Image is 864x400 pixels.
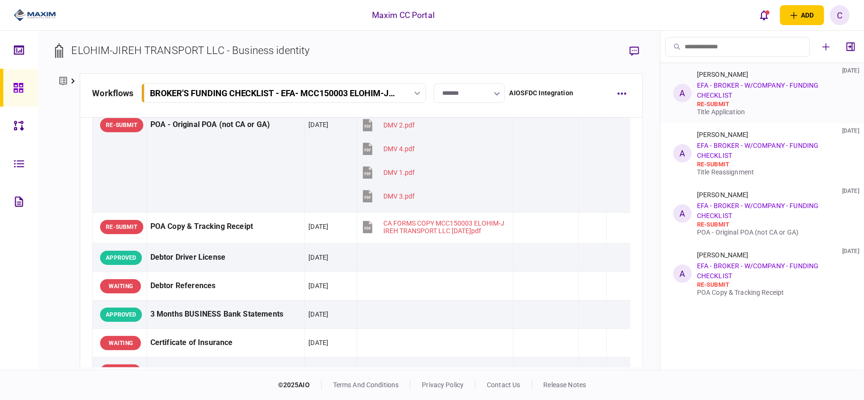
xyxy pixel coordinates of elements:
div: POA - Original POA (not CA or GA) [697,228,847,236]
div: RE-SUBMIT [100,220,143,234]
div: AIOSFDC Integration [510,88,574,98]
button: open notifications list [754,5,774,25]
div: 3 Months BUSINESS Bank Statements [150,304,302,325]
div: Certificate of Insurance [150,332,302,354]
div: re-submit [697,281,847,289]
div: Debtor Driver License [150,247,302,268]
div: [DATE] [842,127,859,135]
div: POA Copy & Tracking Receipt [150,216,302,237]
a: EFA - BROKER - W/COMPANY - FUNDING CHECKLIST [697,82,818,99]
div: [DATE] [308,253,328,262]
div: [DATE] [842,67,859,74]
a: release notes [544,381,586,389]
button: open adding identity options [780,5,824,25]
div: DMV 3.pdf [383,192,415,200]
div: Title Application [697,108,847,116]
div: POA - Original POA (not CA or GA) [150,114,302,136]
div: [PERSON_NAME] [697,71,749,78]
div: A [673,144,692,163]
div: [DATE] [308,281,328,291]
div: POA Copy & Tracking Receipt [697,289,847,296]
a: EFA - BROKER - W/COMPANY - FUNDING CHECKLIST [697,262,818,280]
div: WAITING [100,279,141,293]
div: re-submit [697,221,847,228]
div: Maxim CC Portal [372,9,435,21]
div: [DATE] [308,338,328,347]
div: [PERSON_NAME] [697,191,749,199]
a: contact us [487,381,520,389]
div: [DATE] [308,120,328,129]
div: [DATE] [842,247,859,255]
div: CA FORMS COPY MCC150003 ELOHIM-JIREH TRANSPORT LLC 2025.08.15.pdf [383,219,505,235]
a: privacy policy [422,381,464,389]
div: ELOHIM-JIREH TRANSPORT LLC - Business identity [71,43,309,58]
div: Proof of Company Ownership [150,361,302,382]
a: EFA - BROKER - W/COMPANY - FUNDING CHECKLIST [697,202,818,219]
div: [DATE] [308,366,328,376]
div: [PERSON_NAME] [697,251,749,259]
button: CA FORMS COPY MCC150003 ELOHIM-JIREH TRANSPORT LLC 2025.08.15.pdf [361,216,505,237]
div: RE-SUBMIT [100,118,143,132]
button: DMV 2.pdf [361,114,415,136]
div: WAITING [100,336,141,350]
a: terms and conditions [333,381,399,389]
div: [DATE] [842,187,859,195]
div: re-submit [697,161,847,168]
div: APPROVED [100,308,142,322]
div: A [673,204,692,223]
div: [PERSON_NAME] [697,131,749,138]
button: DMV 3.pdf [361,185,415,207]
div: DMV 1.pdf [383,169,415,176]
button: DMV 1.pdf [361,162,415,183]
a: EFA - BROKER - W/COMPANY - FUNDING CHECKLIST [697,142,818,159]
button: DMV 4.pdf [361,138,415,159]
div: Debtor References [150,275,302,297]
div: re-submit [697,100,847,108]
div: workflows [92,87,133,100]
button: C [830,5,850,25]
button: BROKER'S FUNDING CHECKLIST - EFA- MCC150003 ELOHIM-JIREH TRANSPORT LLC [141,83,426,103]
div: A [673,84,692,102]
div: [DATE] [308,222,328,231]
div: © 2025 AIO [278,380,322,390]
div: Title Reassignment [697,168,847,176]
div: [DATE] [308,309,328,319]
div: BROKER'S FUNDING CHECKLIST - EFA - MCC150003 ELOHIM-JIREH TRANSPORT LLC [150,88,397,98]
img: client company logo [14,8,56,22]
div: DMV 4.pdf [383,145,415,153]
div: DMV 2.pdf [383,121,415,129]
div: APPROVED [100,251,142,265]
div: A [673,264,692,283]
div: WAITING [100,364,141,379]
